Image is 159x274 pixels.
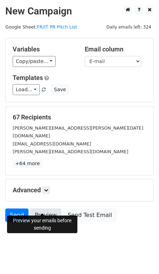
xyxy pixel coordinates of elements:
a: Load... [13,84,40,95]
a: Send Test Email [63,208,116,222]
small: [PERSON_NAME][EMAIL_ADDRESS][DOMAIN_NAME] [13,149,128,154]
span: Daily emails left: 324 [104,23,154,31]
small: Google Sheet: [5,24,77,30]
h5: Variables [13,45,74,53]
h5: Email column [85,45,146,53]
a: Preview [30,208,61,222]
div: Preview your emails before sending [7,216,77,233]
button: Save [51,84,69,95]
a: FR/IT PR Pitch List [37,24,77,30]
a: Daily emails left: 324 [104,24,154,30]
a: Copy/paste... [13,56,56,67]
h5: Advanced [13,186,146,194]
h5: 67 Recipients [13,113,146,121]
a: Templates [13,74,43,81]
iframe: Chat Widget [124,240,159,274]
a: Send [5,208,28,222]
small: [PERSON_NAME][EMAIL_ADDRESS][PERSON_NAME][DATE][DOMAIN_NAME] [13,125,143,139]
a: +64 more [13,159,42,168]
h2: New Campaign [5,5,154,17]
small: [EMAIL_ADDRESS][DOMAIN_NAME] [13,141,91,147]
